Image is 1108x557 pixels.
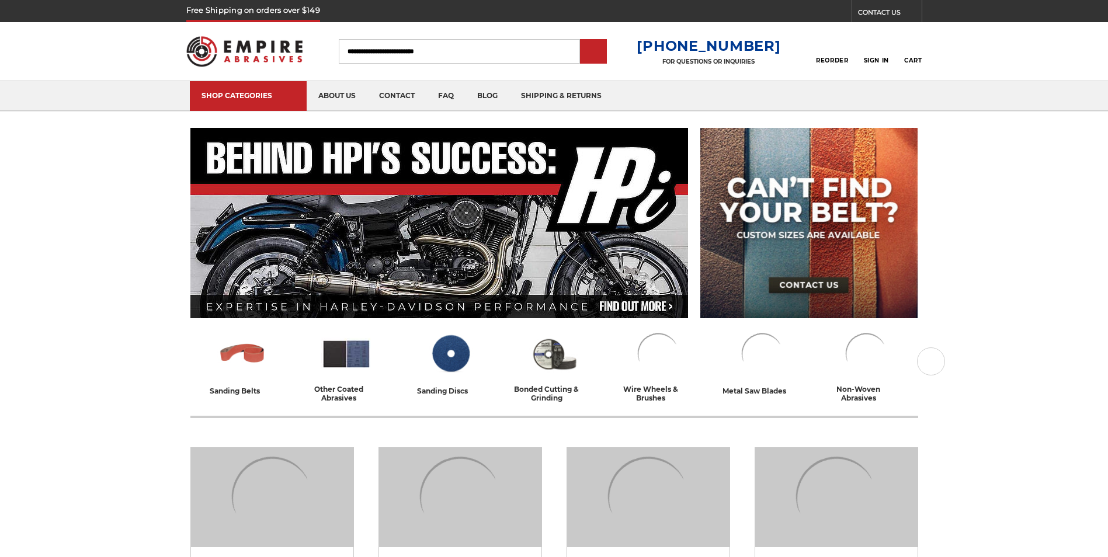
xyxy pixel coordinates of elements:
[819,329,914,402] a: non-woven abrasives
[299,329,394,402] a: other coated abrasives
[582,40,605,64] input: Submit
[529,329,580,379] img: Bonded Cutting & Grinding
[210,385,275,397] div: sanding belts
[307,81,367,111] a: about us
[186,29,303,74] img: Empire Abrasives
[917,347,945,375] button: Next
[509,81,613,111] a: shipping & returns
[904,57,922,64] span: Cart
[904,39,922,64] a: Cart
[637,37,780,54] a: [PHONE_NUMBER]
[840,329,892,379] img: Non-woven Abrasives
[379,448,541,547] img: Other Coated Abrasives
[299,385,394,402] div: other coated abrasives
[507,385,602,402] div: bonded cutting & grinding
[202,91,295,100] div: SHOP CATEGORIES
[425,329,476,379] img: Sanding Discs
[611,385,706,402] div: wire wheels & brushes
[190,128,689,318] img: Banner for an interview featuring Horsepower Inc who makes Harley performance upgrades featured o...
[633,329,684,379] img: Wire Wheels & Brushes
[819,385,914,402] div: non-woven abrasives
[195,329,290,397] a: sanding belts
[367,81,426,111] a: contact
[466,81,509,111] a: blog
[321,329,372,379] img: Other Coated Abrasives
[816,57,848,64] span: Reorder
[637,58,780,65] p: FOR QUESTIONS OR INQUIRIES
[715,329,810,397] a: metal saw blades
[816,39,848,64] a: Reorder
[217,329,268,379] img: Sanding Belts
[426,81,466,111] a: faq
[403,329,498,397] a: sanding discs
[864,57,889,64] span: Sign In
[755,448,918,547] img: Bonded Cutting & Grinding
[507,329,602,402] a: bonded cutting & grinding
[191,448,353,547] img: Sanding Belts
[700,128,918,318] img: promo banner for custom belts.
[737,329,788,379] img: Metal Saw Blades
[417,385,483,397] div: sanding discs
[723,385,801,397] div: metal saw blades
[611,329,706,402] a: wire wheels & brushes
[567,448,730,547] img: Sanding Discs
[858,6,922,22] a: CONTACT US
